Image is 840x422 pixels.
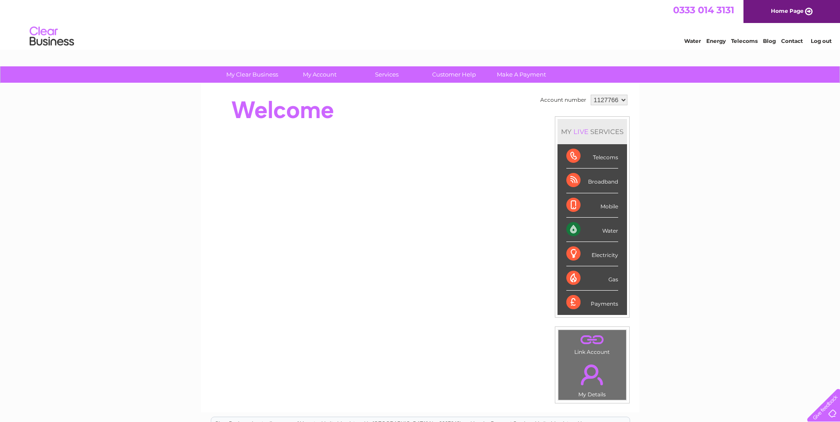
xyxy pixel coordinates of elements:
a: Blog [763,38,776,44]
a: . [561,359,624,390]
a: Contact [781,38,803,44]
div: Payments [566,291,618,315]
td: Account number [538,92,588,107]
a: Customer Help [418,66,491,83]
a: Water [684,38,701,44]
div: Gas [566,266,618,291]
a: Make A Payment [485,66,558,83]
div: Electricity [566,242,618,266]
a: Services [350,66,423,83]
div: Mobile [566,193,618,218]
div: Broadband [566,169,618,193]
a: Log out [811,38,832,44]
td: Link Account [558,330,627,357]
a: Telecoms [731,38,758,44]
div: MY SERVICES [557,119,627,144]
a: Energy [706,38,726,44]
div: Clear Business is a trading name of Verastar Limited (registered in [GEOGRAPHIC_DATA] No. 3667643... [211,5,630,43]
div: Water [566,218,618,242]
a: My Clear Business [216,66,289,83]
img: logo.png [29,23,74,50]
div: Telecoms [566,144,618,169]
a: 0333 014 3131 [673,4,734,15]
div: LIVE [572,127,590,136]
td: My Details [558,357,627,400]
a: . [561,332,624,348]
a: My Account [283,66,356,83]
